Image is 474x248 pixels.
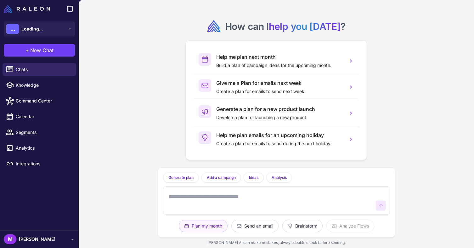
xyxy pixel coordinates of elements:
[272,175,287,180] span: Analysis
[326,220,374,232] button: Analyze Flows
[6,24,19,34] div: ...
[30,47,54,54] span: New Chat
[249,175,258,180] span: Ideas
[16,97,71,104] span: Command Center
[269,21,341,32] span: help you [DATE]
[3,157,76,170] a: Integrations
[16,145,71,152] span: Analytics
[3,63,76,76] a: Chats
[3,126,76,139] a: Segments
[216,131,343,139] h3: Help me plan emails for an upcoming holiday
[216,79,343,87] h3: Give me a Plan for emails next week
[4,234,16,244] div: M
[16,129,71,136] span: Segments
[244,173,264,183] button: Ideas
[201,173,241,183] button: Add a campaign
[266,173,292,183] button: Analysis
[3,110,76,123] a: Calendar
[207,175,236,180] span: Add a campaign
[4,21,75,36] button: ...Loading...
[179,220,228,232] button: Plan my month
[225,20,346,33] h2: How can I ?
[4,5,50,13] img: Raleon Logo
[216,114,343,121] p: Develop a plan for launching a new product.
[158,237,395,248] div: [PERSON_NAME] AI can make mistakes, always double check before sending.
[3,94,76,107] a: Command Center
[16,113,71,120] span: Calendar
[19,236,55,243] span: [PERSON_NAME]
[3,79,76,92] a: Knowledge
[216,140,343,147] p: Create a plan for emails to send during the next holiday.
[282,220,323,232] button: Brainstorm
[216,62,343,69] p: Build a plan of campaign ideas for the upcoming month.
[168,175,194,180] span: Generate plan
[25,47,29,54] span: +
[16,160,71,167] span: Integrations
[21,25,43,32] span: Loading...
[216,105,343,113] h3: Generate a plan for a new product launch
[16,82,71,89] span: Knowledge
[16,66,71,73] span: Chats
[3,141,76,155] a: Analytics
[4,44,75,57] button: +New Chat
[163,173,199,183] button: Generate plan
[216,53,343,61] h3: Help me plan next month
[231,220,279,232] button: Send an email
[216,88,343,95] p: Create a plan for emails to send next week.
